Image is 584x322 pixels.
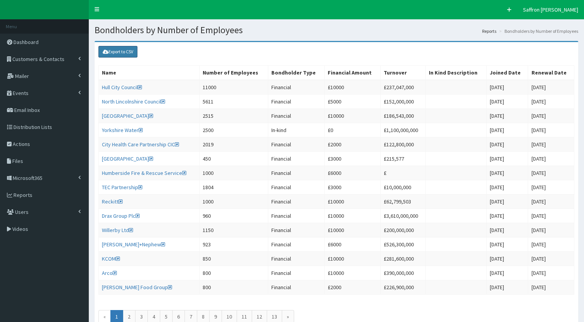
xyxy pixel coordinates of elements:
[102,269,117,276] a: Arco
[14,192,32,198] span: Reports
[380,66,425,80] th: Turnover
[487,195,528,209] td: [DATE]
[324,123,380,137] td: £0
[199,66,268,80] th: Number of Employees
[380,123,425,137] td: £1,100,000,000
[528,152,574,166] td: [DATE]
[528,223,574,237] td: [DATE]
[487,152,528,166] td: [DATE]
[102,198,123,205] a: Reckitt
[199,209,268,223] td: 960
[12,56,64,63] span: Customers & Contacts
[199,109,268,123] td: 2515
[528,109,574,123] td: [DATE]
[523,6,578,13] span: Saffron [PERSON_NAME]
[268,252,324,266] td: Financial
[268,195,324,209] td: Financial
[528,137,574,152] td: [DATE]
[199,95,268,109] td: 5611
[380,152,425,166] td: £215,577
[268,66,324,80] th: Bondholder Type
[13,90,29,97] span: Events
[199,252,268,266] td: 850
[199,137,268,152] td: 2019
[528,66,574,80] th: Renewal Date
[380,166,425,180] td: £
[380,109,425,123] td: £186,543,000
[487,209,528,223] td: [DATE]
[324,180,380,195] td: £3000
[380,280,425,295] td: £226,900,000
[102,141,179,148] a: City Health Care Partnership CIC
[380,137,425,152] td: £122,800,000
[487,280,528,295] td: [DATE]
[487,166,528,180] td: [DATE]
[528,237,574,252] td: [DATE]
[487,237,528,252] td: [DATE]
[268,80,324,95] td: Financial
[324,166,380,180] td: £6000
[268,123,324,137] td: In-kind
[102,227,133,234] a: Willerby Ltd
[102,127,143,134] a: Yorkshire Water
[380,237,425,252] td: £526,300,000
[102,255,120,262] a: KCOM
[324,80,380,95] td: £10000
[199,195,268,209] td: 1000
[98,46,137,58] a: Export to CSV
[102,184,142,191] a: TEC Partnership
[268,109,324,123] td: Financial
[528,266,574,280] td: [DATE]
[528,209,574,223] td: [DATE]
[380,209,425,223] td: £3,610,000,000
[380,195,425,209] td: £62,799,503
[528,195,574,209] td: [DATE]
[487,223,528,237] td: [DATE]
[324,252,380,266] td: £10000
[487,66,528,80] th: Joined Date
[102,169,186,176] a: Humberside Fire & Rescue Service
[99,66,200,80] th: Name
[497,28,578,34] li: Bondholders by Number of Employees
[199,152,268,166] td: 450
[13,141,30,147] span: Actions
[528,95,574,109] td: [DATE]
[268,237,324,252] td: Financial
[14,124,52,130] span: Distribution Lists
[14,39,39,46] span: Dashboard
[487,80,528,95] td: [DATE]
[199,280,268,295] td: 800
[199,237,268,252] td: 923
[528,180,574,195] td: [DATE]
[528,252,574,266] td: [DATE]
[324,266,380,280] td: £10000
[528,166,574,180] td: [DATE]
[380,80,425,95] td: £237,047,000
[380,180,425,195] td: £10,000,000
[268,137,324,152] td: Financial
[268,180,324,195] td: Financial
[487,109,528,123] td: [DATE]
[487,95,528,109] td: [DATE]
[324,109,380,123] td: £10000
[102,212,140,219] a: Drax Group Plc
[487,137,528,152] td: [DATE]
[426,66,487,80] th: In Kind Description
[199,80,268,95] td: 11000
[324,137,380,152] td: £2000
[528,80,574,95] td: [DATE]
[487,252,528,266] td: [DATE]
[380,223,425,237] td: £200,000,000
[324,280,380,295] td: £2000
[380,266,425,280] td: £390,000,000
[15,208,29,215] span: Users
[268,266,324,280] td: Financial
[324,152,380,166] td: £3000
[324,237,380,252] td: £6000
[482,28,496,34] a: Reports
[199,180,268,195] td: 1804
[528,123,574,137] td: [DATE]
[102,284,172,291] a: [PERSON_NAME] Food Group
[13,175,42,181] span: Microsoft365
[12,158,23,164] span: Files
